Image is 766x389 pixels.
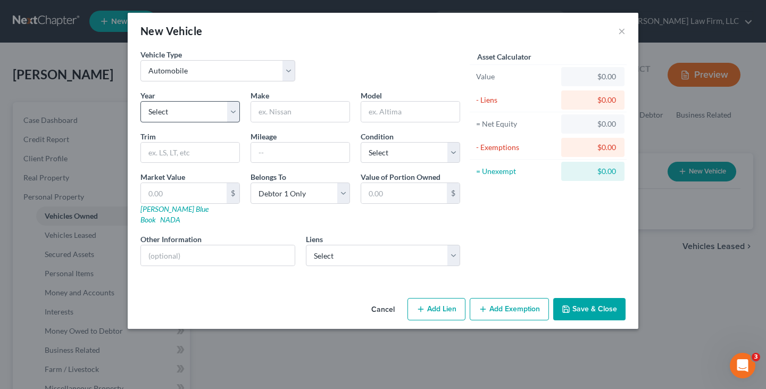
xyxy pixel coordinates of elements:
input: ex. LS, LT, etc [141,143,239,163]
div: $0.00 [570,119,616,129]
label: Other Information [140,234,202,245]
input: -- [251,143,349,163]
div: - Liens [476,95,556,105]
div: $ [447,183,460,203]
div: New Vehicle [140,23,202,38]
input: 0.00 [361,183,447,203]
a: [PERSON_NAME] Blue Book [140,204,209,224]
a: NADA [160,215,180,224]
input: ex. Nissan [251,102,349,122]
div: $ [227,183,239,203]
span: Belongs To [251,172,286,181]
label: Asset Calculator [477,51,531,62]
button: Cancel [363,299,403,320]
div: Value [476,71,556,82]
label: Mileage [251,131,277,142]
label: Value of Portion Owned [361,171,440,183]
iframe: Intercom live chat [730,353,755,378]
label: Liens [306,234,323,245]
button: × [618,24,626,37]
label: Vehicle Type [140,49,182,60]
label: Trim [140,131,156,142]
button: Add Lien [407,298,465,320]
div: = Unexempt [476,166,556,177]
div: - Exemptions [476,142,556,153]
button: Add Exemption [470,298,549,320]
input: 0.00 [141,183,227,203]
span: 3 [752,353,760,361]
span: Make [251,91,269,100]
label: Condition [361,131,394,142]
div: = Net Equity [476,119,556,129]
div: $0.00 [570,166,616,177]
label: Year [140,90,155,101]
label: Market Value [140,171,185,183]
input: ex. Altima [361,102,460,122]
div: $0.00 [570,142,616,153]
label: Model [361,90,382,101]
div: $0.00 [570,95,616,105]
div: $0.00 [570,71,616,82]
button: Save & Close [553,298,626,320]
input: (optional) [141,245,295,266]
